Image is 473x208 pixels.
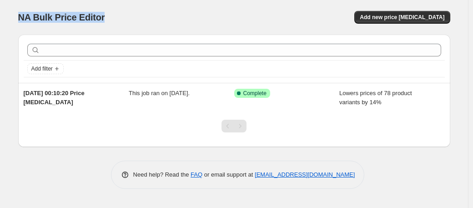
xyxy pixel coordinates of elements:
span: Add filter [31,65,53,72]
span: Need help? Read the [133,171,191,178]
span: NA Bulk Price Editor [18,12,105,22]
a: [EMAIL_ADDRESS][DOMAIN_NAME] [255,171,355,178]
span: Add new price [MEDICAL_DATA] [360,14,444,21]
span: [DATE] 00:10:20 Price [MEDICAL_DATA] [24,90,85,106]
span: or email support at [202,171,255,178]
nav: Pagination [221,120,247,132]
span: Lowers prices of 78 product variants by 14% [339,90,412,106]
button: Add new price [MEDICAL_DATA] [354,11,450,24]
span: Complete [243,90,267,97]
span: This job ran on [DATE]. [129,90,190,96]
button: Add filter [27,63,64,74]
a: FAQ [191,171,202,178]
